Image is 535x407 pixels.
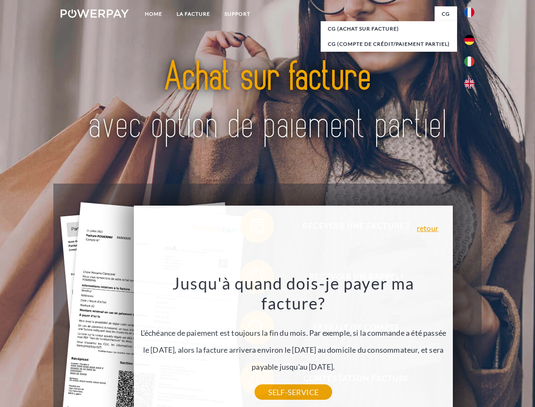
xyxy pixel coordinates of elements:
a: SELF-SERVICE [255,385,332,400]
img: logo-powerpay-white.svg [61,9,129,18]
a: CG (Compte de crédit/paiement partiel) [321,36,457,52]
a: retour [417,224,438,232]
a: CG (achat sur facture) [321,21,457,36]
a: CG [435,6,457,22]
img: it [464,56,474,67]
h3: Jusqu'à quand dois-je payer ma facture? [139,273,448,314]
a: Home [138,6,169,22]
div: L'échéance de paiement est toujours la fin du mois. Par exemple, si la commande a été passée le [... [139,273,448,392]
img: title-powerpay_fr.svg [81,41,454,162]
a: LA FACTURE [169,6,217,22]
img: fr [464,7,474,17]
a: Support [217,6,258,22]
img: de [464,35,474,45]
img: en [464,78,474,89]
